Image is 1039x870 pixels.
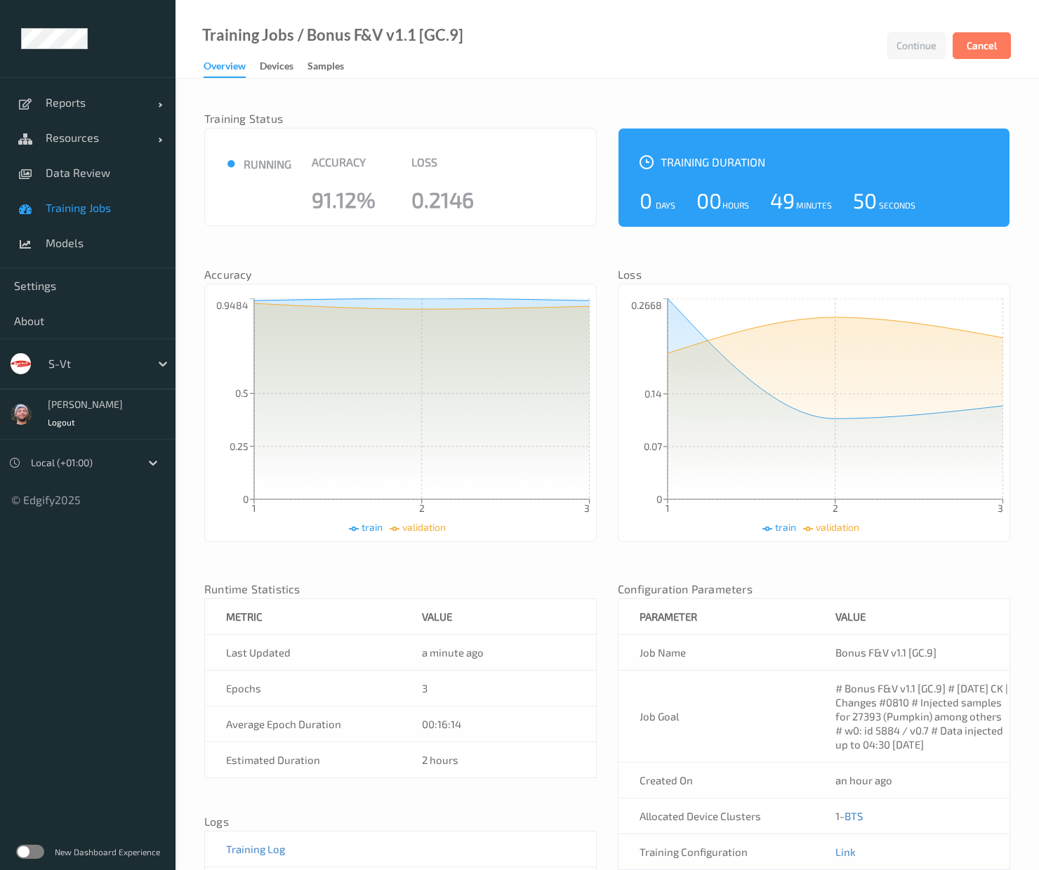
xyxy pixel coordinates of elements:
td: Job Goal [618,671,814,763]
a: BTS [845,810,863,822]
tspan: 0.2668 [631,299,662,311]
tspan: 0.5 [235,387,249,399]
a: Samples [307,57,358,77]
div: Hours [719,200,749,210]
tspan: 3 [584,502,590,514]
td: Created On [618,763,814,798]
nav: Runtime Statistics [204,584,597,598]
div: Accuracy [312,155,390,171]
tspan: 1 [666,502,670,514]
tspan: 0.07 [644,440,662,452]
th: value [401,599,597,635]
div: / Bonus F&V v1.1 [GC.9] [294,28,463,42]
div: 91.12% [312,192,390,206]
td: Allocated Device Clusters [618,798,814,834]
div: 1 - [835,809,1010,823]
td: 00:16:14 [401,706,597,742]
nav: Training Status [204,114,597,128]
div: Training Duration [626,143,1002,181]
div: 0 [630,181,652,220]
span: ● [226,152,244,172]
span: validation [816,521,859,533]
a: Overview [204,57,260,78]
th: Value [814,599,1010,635]
td: # Bonus F&V v1.1 [GC.9] # [DATE] CK | Changes #0810 # Injected samples for 27393 (Pumpkin) among ... [814,671,1010,763]
td: Epochs [205,671,401,706]
tspan: 0.25 [230,440,249,452]
nav: Loss [618,270,1010,284]
div: Loss [411,155,490,171]
span: train [362,521,383,533]
tspan: 0.14 [644,388,662,400]
nav: Accuracy [204,270,597,284]
tspan: 0.9484 [216,299,249,311]
a: Devices [260,57,307,77]
button: Continue [887,32,946,59]
td: a minute ago [401,635,597,671]
td: Average Epoch Duration [205,706,401,742]
div: Overview [204,59,246,78]
th: metric [205,599,401,635]
tspan: 2 [833,502,838,514]
a: Training Log [226,843,285,855]
a: Training Jobs [202,28,294,42]
td: Estimated Duration [205,742,401,778]
span: validation [402,521,446,533]
td: an hour ago [814,763,1010,798]
div: 0.2146 [411,192,490,206]
th: Parameter [618,599,814,635]
tspan: 0 [243,493,249,505]
button: Cancel [953,32,1011,59]
tspan: 0 [656,493,662,505]
div: 50 [853,181,875,220]
div: 00 [696,181,719,220]
nav: Configuration Parameters [618,584,1010,598]
a: Link [835,845,856,858]
div: running [212,155,390,171]
td: Bonus F&V v1.1 [GC.9] [814,635,1010,671]
nav: Logs [204,817,597,831]
div: Devices [260,59,293,77]
div: Samples [307,59,344,77]
td: Job Name [618,635,814,671]
div: Days [652,200,675,210]
tspan: 2 [419,502,425,514]
tspan: 3 [998,502,1003,514]
td: 2 hours [401,742,597,778]
td: 3 [401,671,597,706]
div: Seconds [875,200,915,210]
tspan: 1 [252,502,256,514]
td: Training Configuration [618,834,814,870]
td: Last Updated [205,635,401,671]
div: Minutes [793,200,832,210]
span: train [775,521,796,533]
div: 49 [770,181,793,220]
